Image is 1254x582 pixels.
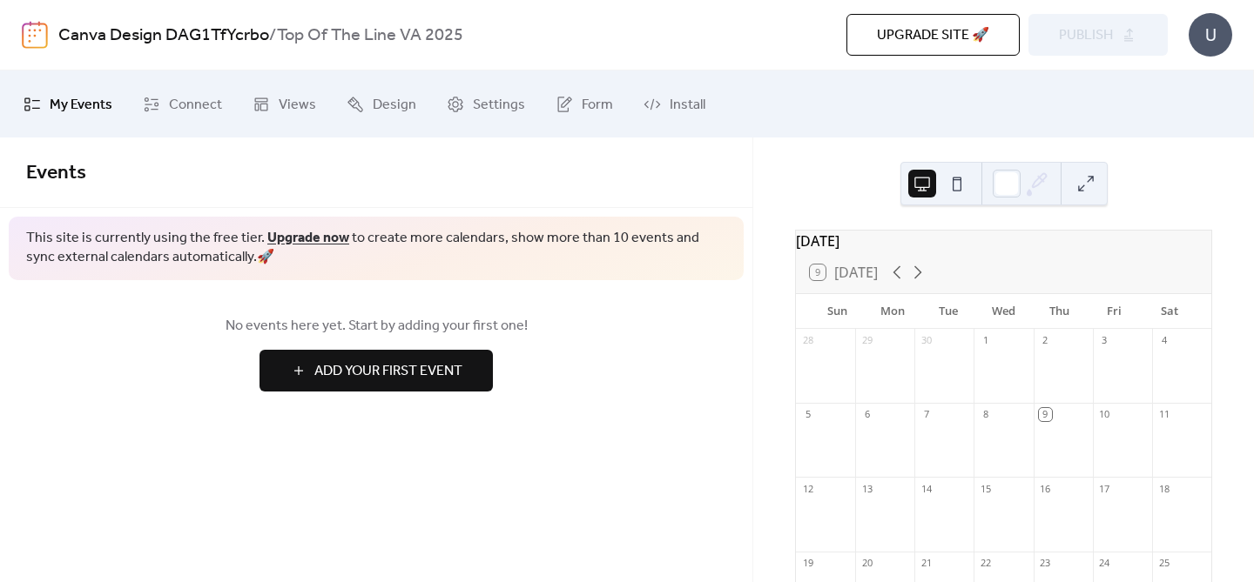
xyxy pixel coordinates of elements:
div: Sat [1142,294,1197,329]
div: 2 [1039,334,1052,347]
span: Settings [473,91,525,118]
div: 19 [801,557,814,570]
a: My Events [10,77,125,130]
span: My Events [50,91,112,118]
div: 10 [1098,408,1111,421]
div: 4 [1157,334,1170,347]
span: This site is currently using the free tier. to create more calendars, show more than 10 events an... [26,229,726,268]
a: Install [630,77,718,130]
div: 23 [1039,557,1052,570]
div: 24 [1098,557,1111,570]
a: Connect [130,77,235,130]
div: 28 [801,334,814,347]
div: 29 [860,334,873,347]
div: 16 [1039,482,1052,495]
div: 9 [1039,408,1052,421]
div: 25 [1157,557,1170,570]
a: Add Your First Event [26,350,726,391]
span: Design [373,91,416,118]
div: 22 [979,557,992,570]
div: Mon [866,294,921,329]
div: 3 [1098,334,1111,347]
a: Design [334,77,429,130]
div: 21 [920,557,933,570]
span: Events [26,154,86,192]
span: Connect [169,91,222,118]
div: 11 [1157,408,1170,421]
div: 1 [979,334,992,347]
span: Add Your First Event [314,361,462,382]
div: 15 [979,482,992,495]
span: Form [582,91,613,118]
span: Upgrade site 🚀 [877,25,989,46]
div: Thu [1031,294,1087,329]
a: Views [239,77,329,130]
a: Upgrade now [267,224,349,251]
button: Upgrade site 🚀 [846,14,1020,56]
b: Top Of The Line VA 2025 [277,19,463,52]
a: Form [543,77,626,130]
div: 8 [979,408,992,421]
div: 17 [1098,482,1111,495]
div: 12 [801,482,814,495]
div: 5 [801,408,814,421]
div: Sun [810,294,866,329]
span: No events here yet. Start by adding your first one! [26,316,726,337]
div: Fri [1087,294,1143,329]
div: 14 [920,482,933,495]
div: 20 [860,557,873,570]
div: [DATE] [796,231,1211,251]
img: logo [22,21,48,49]
div: 7 [920,408,933,421]
div: 6 [860,408,873,421]
div: U [1189,13,1232,57]
div: 18 [1157,482,1170,495]
div: 30 [920,334,933,347]
div: Tue [920,294,976,329]
div: 13 [860,482,873,495]
button: Add Your First Event [260,350,493,391]
a: Settings [434,77,538,130]
span: Views [279,91,316,118]
a: Canva Design DAG1TfYcrbo [58,19,269,52]
div: Wed [976,294,1032,329]
b: / [269,19,277,52]
span: Install [670,91,705,118]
